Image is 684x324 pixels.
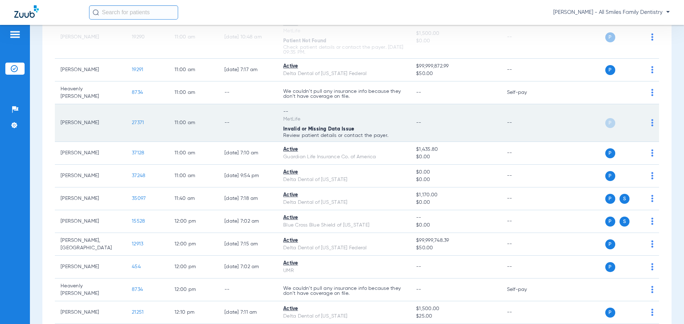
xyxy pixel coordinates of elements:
td: [DATE] 7:10 AM [219,142,278,165]
td: [PERSON_NAME] [55,256,126,278]
span: $99,999,872.99 [416,63,495,70]
div: Active [283,63,405,70]
div: Delta Dental of [US_STATE] [283,313,405,320]
td: [DATE] 7:15 AM [219,233,278,256]
td: -- [501,187,549,210]
div: Blue Cross Blue Shield of [US_STATE] [283,222,405,229]
img: group-dot-blue.svg [651,286,653,293]
span: 19291 [132,67,143,72]
span: $1,500.00 [416,305,495,313]
div: MetLife [283,27,405,35]
span: $0.00 [416,222,495,229]
span: $1,500.00 [416,30,495,37]
div: Active [283,214,405,222]
img: group-dot-blue.svg [651,33,653,41]
td: -- [219,278,278,301]
td: [PERSON_NAME] [55,210,126,233]
div: Active [283,191,405,199]
td: 11:00 AM [169,59,219,81]
td: [PERSON_NAME], [GEOGRAPHIC_DATA] [55,233,126,256]
td: -- [501,16,549,59]
td: 12:00 PM [169,278,219,301]
span: P [605,194,615,204]
td: Heavenly [PERSON_NAME] [55,278,126,301]
td: 11:00 AM [169,16,219,59]
span: P [605,262,615,272]
span: 15528 [132,219,145,224]
td: 12:00 PM [169,210,219,233]
span: $50.00 [416,244,495,252]
td: 11:00 AM [169,142,219,165]
img: group-dot-blue.svg [651,172,653,179]
iframe: Chat Widget [648,290,684,324]
span: 21251 [132,310,144,315]
span: 8734 [132,287,143,292]
td: [PERSON_NAME] [55,187,126,210]
td: -- [501,59,549,81]
span: P [605,65,615,75]
span: Patient Not Found [283,38,326,43]
td: [PERSON_NAME] [55,301,126,324]
td: [PERSON_NAME] [55,104,126,142]
p: We couldn’t pull any insurance info because they don’t have coverage on file. [283,89,405,99]
img: group-dot-blue.svg [651,195,653,202]
td: [PERSON_NAME] [55,142,126,165]
td: Self-pay [501,81,549,104]
input: Search for patients [89,5,178,20]
td: [PERSON_NAME] [55,16,126,59]
span: P [605,217,615,227]
p: Check patient details or contact the payer. [DATE] 09:35 PM. [283,45,405,55]
td: 11:00 AM [169,104,219,142]
td: [DATE] 7:02 AM [219,210,278,233]
td: Heavenly [PERSON_NAME] [55,81,126,104]
span: Invalid or Missing Data Issue [283,127,354,132]
img: group-dot-blue.svg [651,149,653,156]
td: -- [501,233,549,256]
div: Active [283,237,405,244]
td: [PERSON_NAME] [55,165,126,187]
div: Active [283,169,405,176]
td: -- [501,301,549,324]
p: We couldn’t pull any insurance info because they don’t have coverage on file. [283,286,405,296]
img: group-dot-blue.svg [651,218,653,225]
span: P [605,308,615,318]
td: -- [219,81,278,104]
span: S [620,217,629,227]
span: -- [416,120,421,125]
span: $0.00 [416,153,495,161]
td: -- [501,210,549,233]
div: Active [283,260,405,267]
span: 27371 [132,120,144,125]
img: hamburger-icon [9,30,21,39]
td: [DATE] 7:11 AM [219,301,278,324]
td: 11:00 AM [169,165,219,187]
span: -- [416,287,421,292]
td: -- [501,104,549,142]
td: [DATE] 10:48 AM [219,16,278,59]
td: [DATE] 7:18 AM [219,187,278,210]
td: [PERSON_NAME] [55,59,126,81]
span: 12913 [132,241,143,246]
td: -- [501,256,549,278]
td: 12:00 PM [169,233,219,256]
td: [DATE] 7:02 AM [219,256,278,278]
p: Review patient details or contact the payer. [283,133,405,138]
img: group-dot-blue.svg [651,89,653,96]
img: Zuub Logo [14,5,39,18]
span: 454 [132,264,141,269]
span: 37248 [132,173,145,178]
span: $1,170.00 [416,191,495,199]
div: Active [283,146,405,153]
span: $0.00 [416,176,495,184]
span: $50.00 [416,70,495,78]
span: $1,435.80 [416,146,495,153]
span: -- [416,90,421,95]
div: Delta Dental of [US_STATE] Federal [283,70,405,78]
span: P [605,148,615,158]
div: MetLife [283,116,405,123]
td: [DATE] 7:17 AM [219,59,278,81]
span: -- [416,264,421,269]
img: group-dot-blue.svg [651,66,653,73]
td: [DATE] 9:54 PM [219,165,278,187]
span: $99,999,748.39 [416,237,495,244]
